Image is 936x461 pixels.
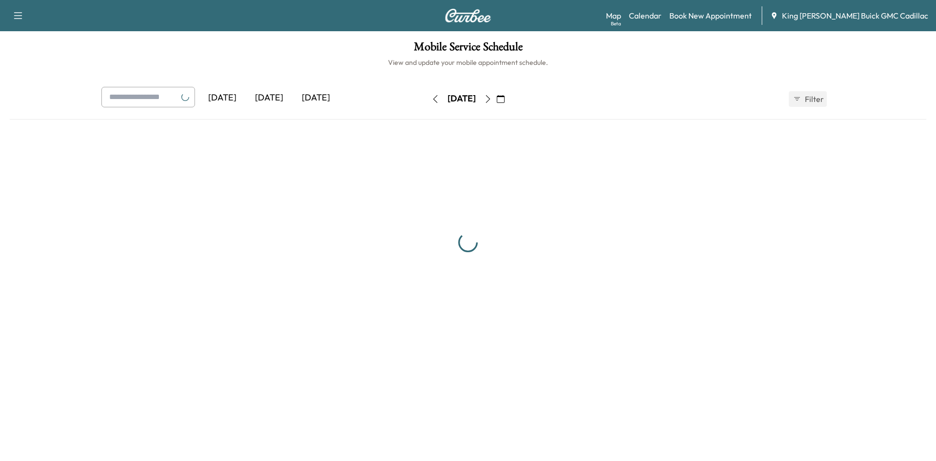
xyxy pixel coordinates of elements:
[10,41,926,58] h1: Mobile Service Schedule
[246,87,292,109] div: [DATE]
[805,93,822,105] span: Filter
[448,93,476,105] div: [DATE]
[292,87,339,109] div: [DATE]
[606,10,621,21] a: MapBeta
[789,91,827,107] button: Filter
[669,10,752,21] a: Book New Appointment
[199,87,246,109] div: [DATE]
[629,10,662,21] a: Calendar
[10,58,926,67] h6: View and update your mobile appointment schedule.
[611,20,621,27] div: Beta
[445,9,491,22] img: Curbee Logo
[782,10,928,21] span: King [PERSON_NAME] Buick GMC Cadillac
